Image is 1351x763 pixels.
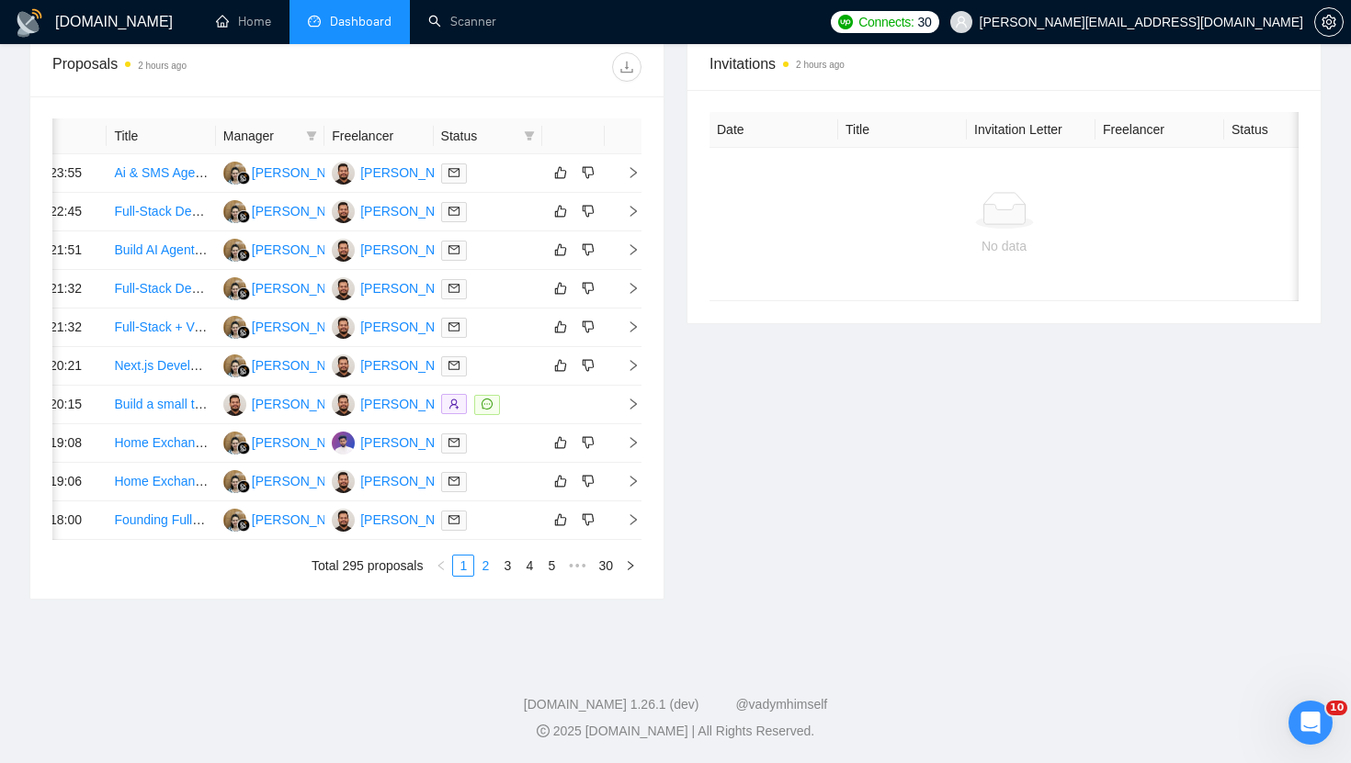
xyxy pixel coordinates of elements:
a: Founding Full-Stack Engineer (NSFW Creator Platform) [114,512,431,527]
button: dislike [577,316,599,338]
span: like [554,165,567,180]
span: like [554,281,567,296]
span: like [554,358,567,373]
a: 3 [497,555,517,576]
span: dislike [582,435,595,450]
img: gigradar-bm.png [237,365,250,377]
span: filter [302,122,321,150]
a: Build AI Agent MVP [114,242,225,257]
div: [PERSON_NAME] [360,355,466,376]
button: left [430,555,452,577]
span: like [554,474,567,488]
td: Full-Stack Developer for SaaS Analytics & CRM Platform [107,193,215,231]
img: gigradar-bm.png [237,287,250,300]
td: Build a small tool to turn website/LinkedIn/news URLs into 1–2 sentence coldemail openers OpenAI API [107,386,215,424]
td: Next.js Developer Needed to Generate PDF Inspection Reports from API Data [107,347,215,386]
button: like [550,509,572,531]
a: [DOMAIN_NAME] 1.26.1 (dev) [524,697,699,712]
time: 2 hours ago [138,61,187,71]
span: right [612,398,640,410]
th: Freelancer [1096,112,1224,148]
span: copyright [537,724,550,737]
th: Date [710,112,838,148]
div: [PERSON_NAME] [252,394,358,414]
button: like [550,354,572,376]
img: AA [332,200,355,223]
a: FM[PERSON_NAME] [332,434,466,449]
img: upwork-logo.png [838,15,853,29]
a: 5 [541,555,562,576]
a: 1 [453,555,473,576]
div: [PERSON_NAME] [360,432,466,453]
img: AA [332,316,355,339]
span: mail [448,206,460,217]
span: download [613,60,641,74]
div: [PERSON_NAME] [360,163,466,183]
th: Freelancer [324,118,433,154]
a: ES[PERSON_NAME] [223,473,358,488]
div: [PERSON_NAME] [360,240,466,260]
span: mail [448,437,460,448]
span: Invitations [710,52,1299,75]
span: mail [448,321,460,332]
span: ••• [562,555,592,577]
img: ES [223,432,246,454]
img: logo [15,8,44,38]
td: Full-Stack + Voice Agent AI Developer (Hourly Contract, Immediate Start) [107,309,215,347]
img: ES [223,239,246,262]
span: Status [441,126,517,146]
button: setting [1314,7,1344,37]
div: No data [724,236,1284,256]
span: setting [1315,15,1343,29]
a: Home Exchange MVP Development [114,474,320,488]
span: dislike [582,165,595,180]
a: setting [1314,15,1344,29]
span: mail [448,244,460,255]
span: mail [448,514,460,525]
span: right [612,475,640,488]
img: gigradar-bm.png [237,442,250,454]
span: Manager [223,126,299,146]
a: Next.js Developer Needed to Generate PDF Inspection Reports from API Data [114,358,560,373]
a: AA[PERSON_NAME] [332,473,466,488]
li: 1 [452,555,474,577]
td: Founding Full-Stack Engineer (NSFW Creator Platform) [107,501,215,540]
a: 4 [519,555,539,576]
button: dislike [577,354,599,376]
span: left [436,560,447,571]
img: FM [332,432,355,454]
span: dislike [582,320,595,334]
div: 2025 [DOMAIN_NAME] | All Rights Reserved. [15,722,1336,741]
a: @vadymhimself [735,697,827,712]
button: right [619,555,641,577]
img: gigradar-bm.png [237,519,250,532]
li: Next 5 Pages [562,555,592,577]
a: Home Exchange MVP Development [114,435,320,450]
span: dislike [582,358,595,373]
img: ES [223,354,246,377]
button: like [550,432,572,454]
div: [PERSON_NAME] [360,278,466,298]
span: like [554,512,567,527]
td: Home Exchange MVP Development [107,424,215,463]
img: gigradar-bm.png [237,172,250,185]
div: [PERSON_NAME] [360,394,466,414]
div: [PERSON_NAME] [252,432,358,453]
th: Manager [216,118,324,154]
div: [PERSON_NAME] [252,355,358,376]
div: [PERSON_NAME] [252,163,358,183]
span: right [612,436,640,449]
td: Build AI Agent MVP [107,231,215,270]
div: [PERSON_NAME] [360,510,466,530]
img: ES [223,509,246,532]
a: ES[PERSON_NAME] [223,434,358,449]
img: AA [332,239,355,262]
span: right [612,166,640,179]
button: dislike [577,509,599,531]
span: like [554,320,567,334]
img: ES [223,470,246,493]
span: message [482,398,493,410]
a: homeHome [216,14,271,29]
img: ES [223,316,246,339]
a: AA[PERSON_NAME] [332,396,466,410]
